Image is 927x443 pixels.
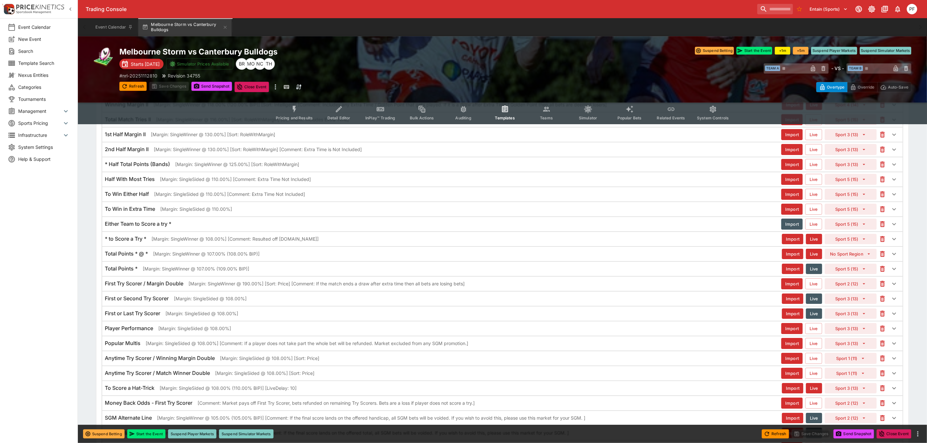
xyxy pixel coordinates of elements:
button: Sport 1 (11) [825,368,877,379]
div: Peter Fairgrieve [907,4,917,14]
button: Import [781,204,803,215]
button: Import [782,249,803,259]
button: Event Calendar [91,18,137,36]
button: Sport 3 (13) [825,144,877,155]
h6: SGM Alternate Line [105,414,152,421]
button: Suspend Player Markets [168,429,216,438]
h6: First Try Scorer / Margin Double [105,280,183,287]
button: Live [806,264,822,274]
p: Revision 34755 [168,72,200,79]
button: Documentation [879,3,891,15]
button: Live [805,204,822,215]
button: Import [781,338,803,349]
button: Import [781,174,803,185]
span: Event Calendar [18,24,70,30]
button: Sport 1 (11) [825,353,877,364]
button: Toggle light/dark mode [866,3,878,15]
button: Override [847,82,877,92]
p: [Margin: SingleWinner @ 107.00% (109.00% BIP)] [143,265,249,272]
p: [Margin: SingleSided @ 108.00%] [174,295,247,302]
button: Live [806,413,822,423]
button: Refresh [762,429,789,438]
h6: Total Points * @ * [105,250,148,257]
h6: Anytime Try Scorer / Winning Margin Double [105,355,215,362]
span: Team B [848,66,863,71]
div: Event type filters [271,101,734,124]
p: [Margin: SingleSided @ 108.00% (110.00% BIP)] [LiveDelay: 10] [160,385,297,391]
button: Send Snapshot [834,429,874,438]
p: [Margin: SingleWinner @ 105.00% (105.00% BIP)] [Comment: If the final score lands on the offered ... [157,414,585,421]
span: System Settings [18,144,70,150]
button: more [272,82,279,92]
button: Auto-Save [877,82,911,92]
button: Live [805,278,822,289]
button: Sport 2 (12) [825,278,877,289]
button: Import [782,383,803,393]
span: Team A [765,66,780,71]
button: No Sport Region [825,249,877,259]
span: Sports Pricing [18,120,62,126]
h6: First or Last Try Scorer [105,310,160,317]
button: Live [805,129,822,140]
p: Auto-Save [888,84,909,90]
span: Management [18,108,62,114]
button: Import [781,323,803,334]
button: Live [805,353,822,364]
button: Live [806,293,822,304]
span: InPlay™ Trading [365,115,395,120]
button: Import [781,368,803,379]
h6: 2nd Half Margin II [105,146,149,153]
p: [Margin: SingleWinner @ 107.00% (108.00% BIP)] [153,250,260,257]
h6: Either Team to Score a try * [105,221,171,227]
h6: To Win Either Half [105,191,149,198]
button: Import [782,293,803,304]
button: Melbourne Storm vs Canterbury Bulldogs [138,18,232,36]
h6: Half With Most Tries [105,176,155,183]
button: Sport 5 (15) [825,174,877,185]
button: Sport 3 (13) [825,159,877,170]
button: Sport 5 (15) [825,204,877,215]
button: Import [782,234,803,244]
p: [Margin: SingleSided @ 108.00%] [165,310,238,317]
button: Sport 5 (15) [825,234,877,244]
span: Nexus Entities [18,72,70,78]
h6: 1st Half Margin II [105,131,146,138]
button: Start the Event [737,47,772,54]
h6: Player Performance [105,325,153,332]
button: Refresh [119,82,147,91]
p: [Margin: SingleWinner @ 130.00%] [Sort: RoleWithMargin] [Comment: Extra Time is Not Included] [154,146,362,153]
button: Suspend Simulator Markets [860,47,912,54]
h6: First or Second Try Scorer [105,295,169,302]
div: Mark O'Loughlan [245,58,257,70]
img: PriceKinetics Logo [2,3,15,16]
img: Sportsbook Management [16,11,51,14]
button: No Bookmarks [794,4,805,14]
button: Peter Fairgrieve [905,2,919,16]
button: Overtype [816,82,848,92]
button: Select Tenant [806,4,852,14]
button: Sport 2 (12) [825,413,877,423]
p: Overtype [827,84,845,90]
button: more [914,430,922,438]
button: Import [781,129,803,140]
span: New Event [18,36,70,42]
button: Start the Event [127,429,165,438]
p: Starts [DATE] [131,61,160,67]
button: Suspend Betting [83,429,125,438]
button: Live [805,323,822,334]
button: Connected to PK [853,3,865,15]
p: [Margin: SingleSided @ 108.00%] [Comment: If a player does not take part the whole bet will be re... [146,340,468,347]
button: Sport 3 (13) [825,338,877,349]
div: Todd Henderson [263,58,275,70]
button: Import [781,219,803,230]
button: Live [806,308,822,319]
button: Sport 5 (15) [825,264,877,274]
h6: * to Score a Try * [105,235,146,242]
span: Auditing [456,115,471,120]
span: Bulk Actions [410,115,434,120]
p: [Margin: SingleSided @ 110.00%] [160,206,232,212]
p: [Margin: SingleSided @ 110.00%] [Comment: Extra Time Not Included] [154,191,305,198]
p: [Comment: Market pays off First Try Scorer, bets refunded on remaining Try Scorers. Bets are a lo... [198,400,475,406]
p: Copy To Clipboard [119,72,157,79]
span: Pricing and Results [276,115,313,120]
